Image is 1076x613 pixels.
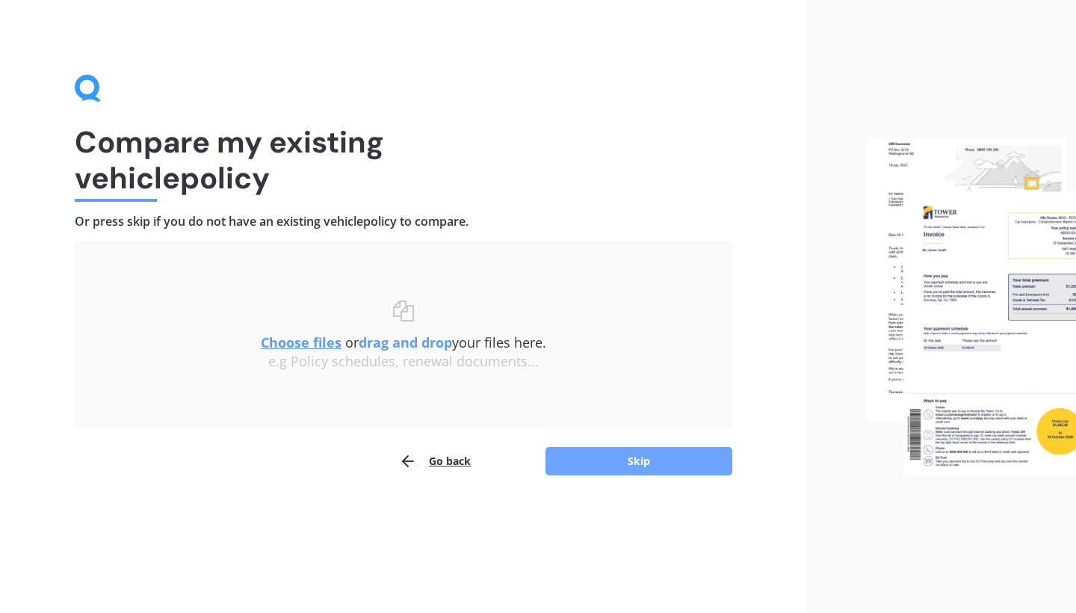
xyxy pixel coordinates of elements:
[399,446,471,476] button: Go back
[261,333,341,351] u: Choose files
[261,333,546,351] span: or your files here.
[75,124,732,196] h1: Compare my existing vehicle policy
[545,447,732,475] button: Skip
[75,214,732,230] h4: Or press skip if you do not have an existing vehicle policy to compare.
[867,138,1076,475] img: files.webp
[359,333,452,351] b: drag and drop
[105,354,702,370] div: e.g Policy schedules, renewal documents...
